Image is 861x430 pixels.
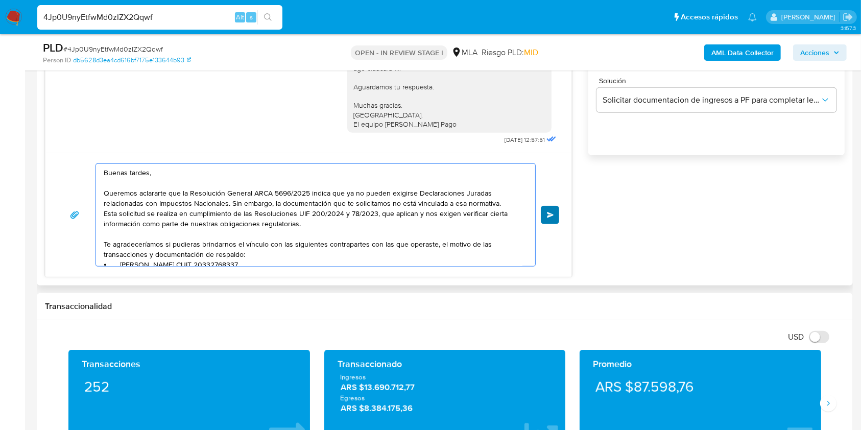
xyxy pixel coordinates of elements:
span: s [250,12,253,22]
button: Solicitar documentacion de ingresos a PF para completar legajo [596,88,836,112]
span: Acciones [800,44,829,61]
span: Solución [599,77,839,84]
a: Notificaciones [748,13,757,21]
span: 3.157.3 [841,24,856,32]
a: Salir [843,12,853,22]
span: Enviar [547,212,554,218]
span: Accesos rápidos [681,12,738,22]
b: PLD [43,39,63,56]
button: Enviar [541,206,559,224]
span: [DATE] 12:57:51 [505,136,545,144]
span: Alt [236,12,244,22]
button: search-icon [257,10,278,25]
a: db5628d3ea4cd616bf7175e133644b93 [73,56,191,65]
button: AML Data Collector [704,44,781,61]
b: Person ID [43,56,71,65]
b: AML Data Collector [711,44,774,61]
p: julieta.rodriguez@mercadolibre.com [781,12,839,22]
button: Acciones [793,44,847,61]
textarea: Buenas tardes, Queremos aclararte que la Resolución General ARCA 5696/2025 indica que ya no puede... [104,164,522,266]
p: OPEN - IN REVIEW STAGE I [351,45,447,60]
span: Riesgo PLD: [482,47,538,58]
div: MLA [451,47,477,58]
span: MID [524,46,538,58]
h1: Transaccionalidad [45,301,845,312]
span: # 4Jp0U9nyEtfwMd0zIZX2Qqwf [63,44,163,54]
input: Buscar usuario o caso... [37,11,282,24]
span: Solicitar documentacion de ingresos a PF para completar legajo [603,95,820,105]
